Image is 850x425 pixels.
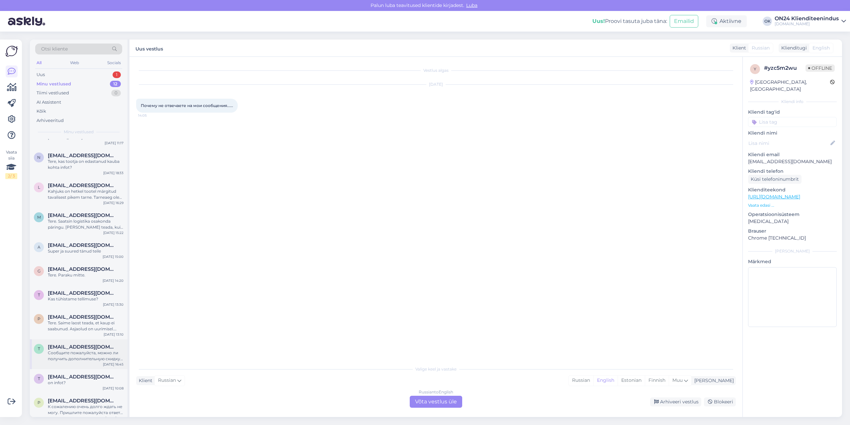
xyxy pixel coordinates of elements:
[103,170,124,175] div: [DATE] 18:33
[748,228,837,235] p: Brauser
[775,16,839,21] div: ON24 Klienditeenindus
[48,290,117,296] span: toomas.raist@gmail.com
[748,130,837,137] p: Kliendi nimi
[692,377,734,384] div: [PERSON_NAME]
[775,16,846,27] a: ON24 Klienditeenindus[DOMAIN_NAME]
[5,173,17,179] div: 2 / 3
[730,45,746,52] div: Klient
[136,67,736,73] div: Vestlus algas
[105,141,124,146] div: [DATE] 11:17
[48,242,117,248] span: annely.karu@mail.ee
[48,212,117,218] span: mennuke85@gmail.com
[103,386,124,391] div: [DATE] 10:08
[37,117,64,124] div: Arhiveeritud
[593,375,618,385] div: English
[48,159,124,170] div: Tere, kas tootja on edastanud kauba kohta infot?
[35,58,43,67] div: All
[48,188,124,200] div: Kahjuks on hetkel tootel märgitud tavalisest pikem tarne. Tarneaeg oleks jaanuaris. Küll aga on v...
[138,113,163,118] span: 14:05
[41,46,68,53] span: Otsi kliente
[48,218,124,230] div: Tere. Saatsin logistika osakonda päringu. [PERSON_NAME] teada, kui saabub vastus.
[37,90,69,96] div: Tiimi vestlused
[748,258,837,265] p: Märkmed
[48,374,117,380] span: tiia069@gmail.com
[104,332,124,337] div: [DATE] 13:10
[764,64,806,72] div: # yzc5m2wu
[748,168,837,175] p: Kliendi telefon
[158,377,176,384] span: Russian
[106,58,122,67] div: Socials
[569,375,593,385] div: Russian
[38,346,40,351] span: t
[748,175,802,184] div: Küsi telefoninumbrit
[48,380,124,386] div: on infot?
[748,117,837,127] input: Lisa tag
[38,376,40,381] span: t
[141,103,233,108] span: Почему не отвечаете на мои сообщения......
[706,15,747,27] div: Aktiivne
[48,182,117,188] span: liisa2201@gmail.com
[748,194,800,200] a: [URL][DOMAIN_NAME]
[748,186,837,193] p: Klienditeekond
[670,15,698,28] button: Emailid
[48,248,124,254] div: Super ja suured tänud teile
[806,64,835,72] span: Offline
[645,375,669,385] div: Finnish
[48,296,124,302] div: Kas tühistame tellimuse?
[38,185,40,190] span: l
[48,153,117,159] span: nele.mandla@gmail.com
[37,215,41,220] span: m
[748,109,837,116] p: Kliendi tag'id
[410,396,462,408] div: Võta vestlus üle
[748,248,837,254] div: [PERSON_NAME]
[37,155,41,160] span: n
[48,398,117,404] span: Pavelumb@gmail.com
[650,397,701,406] div: Arhiveeri vestlus
[103,200,124,205] div: [DATE] 16:29
[748,211,837,218] p: Operatsioonisüsteem
[48,272,124,278] div: Tere. Paraku mitte.
[48,314,117,320] span: piret.piiroja.777@gmail.ee
[48,350,124,362] div: Сообщите пожалуйста, можно ли получить дополнительную скидку на диван [GEOGRAPHIC_DATA] MN-405491...
[103,230,124,235] div: [DATE] 15:22
[110,81,121,87] div: 12
[103,278,124,283] div: [DATE] 14:20
[748,202,837,208] p: Vaata edasi ...
[135,44,163,53] label: Uus vestlus
[48,344,117,350] span: trulling@mail.ru
[748,151,837,158] p: Kliendi email
[748,158,837,165] p: [EMAIL_ADDRESS][DOMAIN_NAME]
[5,45,18,57] img: Askly Logo
[5,149,17,179] div: Vaata siia
[37,81,71,87] div: Minu vestlused
[38,400,41,405] span: P
[136,81,736,87] div: [DATE]
[111,90,121,96] div: 0
[103,302,124,307] div: [DATE] 13:30
[136,366,736,372] div: Valige keel ja vastake
[748,218,837,225] p: [MEDICAL_DATA]
[592,18,605,24] b: Uus!
[779,45,807,52] div: Klienditugi
[48,320,124,332] div: Tere. Saime laost teada, et kaup ei saabunud. Asjaolud on uurimisel. Anname Teile koheselt teada,...
[38,316,41,321] span: p
[37,108,46,115] div: Kõik
[113,71,121,78] div: 1
[37,99,61,106] div: AI Assistent
[763,17,772,26] div: OK
[48,266,117,272] span: grosselisabeth16@gmail.com
[419,389,453,395] div: Russian to English
[748,99,837,105] div: Kliendi info
[48,404,124,416] div: К сожалению очень долго ждать не могу. Пришлите пожалуйста ответ на почте [EMAIL_ADDRESS][DOMAIN_...
[464,2,479,8] span: Luba
[704,397,736,406] div: Blokeeri
[775,21,839,27] div: [DOMAIN_NAME]
[812,45,830,52] span: English
[38,292,40,297] span: t
[69,58,80,67] div: Web
[750,79,830,93] div: [GEOGRAPHIC_DATA], [GEOGRAPHIC_DATA]
[618,375,645,385] div: Estonian
[38,268,41,273] span: g
[103,254,124,259] div: [DATE] 15:00
[672,377,683,383] span: Muu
